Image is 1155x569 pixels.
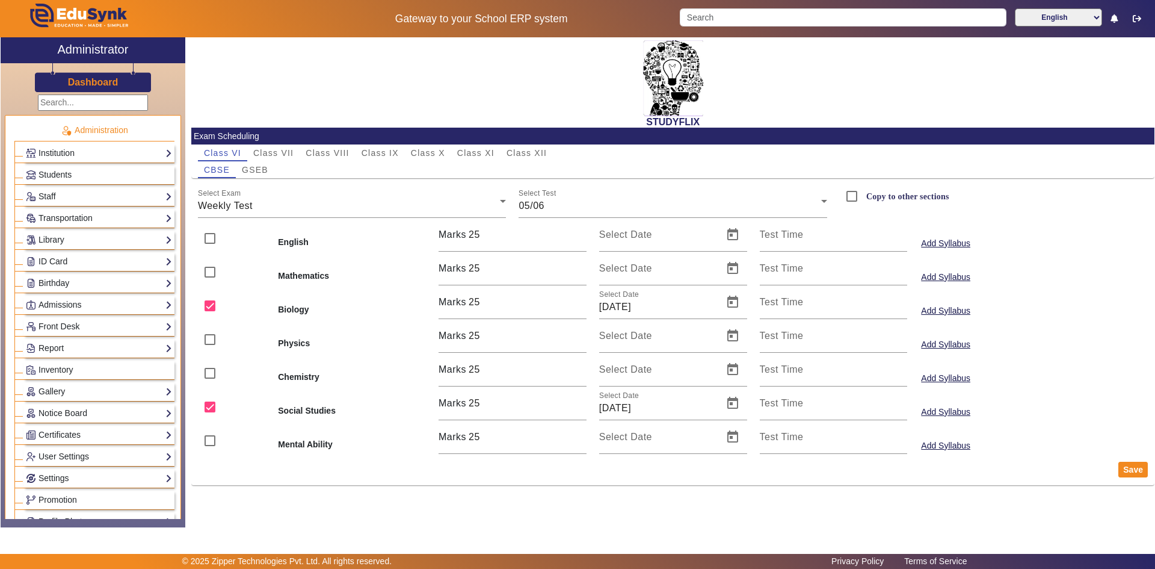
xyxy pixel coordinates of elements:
input: Select Date [599,334,716,348]
button: Add Syllabus [920,303,972,319]
span: Weekly Test [198,201,253,211]
span: Class X [411,149,445,157]
span: 05/06 [519,201,544,211]
span: Marks [439,432,466,442]
a: Dashboard [67,76,119,89]
img: Branchoperations.png [26,496,35,505]
input: Select Date [599,401,716,415]
span: Marks [439,364,466,375]
button: Add Syllabus [920,405,972,420]
mat-label: Test Time [760,398,804,408]
a: Students [26,168,172,182]
button: Open calendar [718,288,747,317]
button: Save [1118,462,1148,477]
input: Select Date [599,266,716,281]
input: Select Date [599,367,716,382]
h3: Dashboard [68,76,119,88]
button: Add Syllabus [920,270,972,285]
span: Class IX [362,149,399,157]
span: GSEB [242,166,268,174]
button: Open calendar [718,423,747,452]
mat-label: Select Date [599,291,639,299]
p: Administration [14,124,174,137]
b: Biology [278,303,426,316]
mat-label: Select Date [599,392,639,400]
mat-label: Select Date [599,364,652,375]
span: Students [38,170,72,179]
img: 2da83ddf-6089-4dce-a9e2-416746467bdd [643,40,703,116]
span: Marks [439,229,466,240]
span: Class XI [457,149,494,157]
h2: STUDYFLIX [191,116,1154,128]
input: Test Time [760,232,908,247]
b: Social Studies [278,405,426,417]
mat-card-header: Exam Scheduling [191,128,1154,145]
span: Class VIII [306,149,349,157]
p: © 2025 Zipper Technologies Pvt. Ltd. All rights reserved. [182,555,392,568]
span: CBSE [204,166,230,174]
a: Terms of Service [898,553,973,569]
span: Class VII [253,149,294,157]
input: Test Time [760,300,908,314]
h5: Gateway to your School ERP system [295,13,667,25]
button: Open calendar [718,389,747,418]
button: Add Syllabus [920,438,972,453]
button: Open calendar [718,254,747,283]
button: Open calendar [718,355,747,384]
mat-label: Test Time [760,331,804,341]
mat-label: Select Date [599,432,652,442]
button: Open calendar [718,322,747,350]
mat-label: Test Time [760,263,804,273]
mat-label: Select Exam [198,190,241,197]
input: Test Time [760,266,908,281]
mat-label: Test Time [760,364,804,375]
mat-label: Select Date [599,263,652,273]
b: Mental Ability [278,438,426,451]
b: Physics [278,337,426,350]
input: Test Time [760,367,908,382]
input: Test Time [760,401,908,415]
span: Marks [439,297,466,307]
mat-label: Test Time [760,432,804,442]
span: Marks [439,331,466,341]
img: Students.png [26,170,35,179]
span: Class VI [204,149,241,157]
h2: Administrator [58,42,129,57]
button: Open calendar [718,220,747,249]
label: Copy to other sections [864,191,949,202]
span: Marks [439,263,466,273]
input: Select Date [599,232,716,247]
a: Privacy Policy [825,553,890,569]
b: English [278,236,426,249]
span: Inventory [38,365,73,375]
mat-label: Test Time [760,297,804,307]
span: Class XII [507,149,547,157]
mat-label: Select Test [519,190,556,197]
input: Search [680,8,1006,26]
span: Promotion [38,495,77,505]
button: Add Syllabus [920,236,972,251]
mat-label: Select Date [599,331,652,341]
b: Chemistry [278,371,426,384]
img: Inventory.png [26,365,35,375]
mat-label: Test Time [760,229,804,240]
input: Test Time [760,334,908,348]
input: Select Date [599,300,716,314]
button: Add Syllabus [920,371,972,386]
input: Test Time [760,435,908,449]
img: Administration.png [61,125,72,136]
a: Administrator [1,37,185,63]
a: Promotion [26,493,172,507]
span: Marks [439,398,466,408]
input: Select Date [599,435,716,449]
button: Add Syllabus [920,337,972,352]
mat-label: Select Date [599,229,652,240]
a: Inventory [26,363,172,377]
b: Mathematics [278,270,426,282]
input: Search... [38,95,148,111]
